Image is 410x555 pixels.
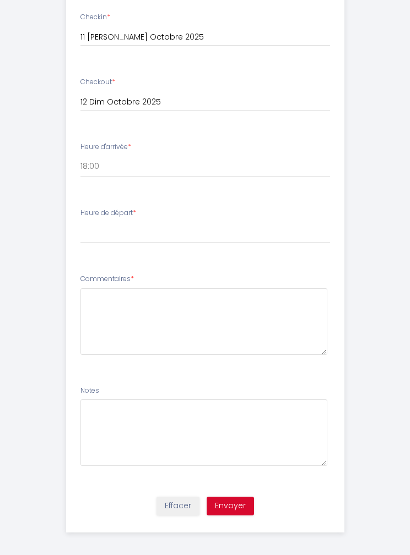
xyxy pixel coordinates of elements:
label: Checkout [80,77,115,87]
label: Commentaires [80,274,134,284]
button: Effacer [157,497,199,515]
label: Heure d'arrivée [80,142,131,152]
label: Checkin [80,12,110,23]
button: Envoyer [207,497,254,515]
label: Heure de départ [80,208,136,218]
label: Notes [80,386,99,396]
